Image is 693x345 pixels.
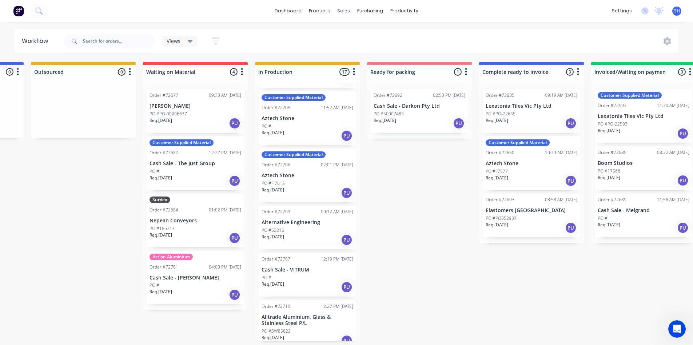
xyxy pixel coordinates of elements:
[259,148,356,202] div: Customer Supplied MaterialOrder #7270602:01 PM [DATE]Aztech StonePO #F 7615Req.[DATE]PU
[598,215,608,222] p: PO #
[598,160,689,166] p: Boom Studios
[150,289,172,295] p: Req. [DATE]
[387,5,422,16] div: productivity
[150,197,170,203] div: Surdex
[147,251,244,304] div: Action AluminiumOrder #7270104:00 PM [DATE]Cash Sale - [PERSON_NAME]PO #Req.[DATE]PU
[262,334,284,341] p: Req. [DATE]
[262,274,271,281] p: PO #
[229,118,240,129] div: PU
[147,194,244,247] div: SurdexOrder #7268401:02 PM [DATE]Nepean ConveyorsPO #186717Req.[DATE]PU
[150,225,175,232] p: PO #186717
[262,187,284,193] p: Req. [DATE]
[334,5,354,16] div: sales
[147,89,244,133] div: Order #7267709:30 AM [DATE][PERSON_NAME]PO #PO-00006637Req.[DATE]PU
[598,222,620,228] p: Req. [DATE]
[598,121,628,127] p: PO #PO-22593
[598,207,689,214] p: Cash Sale - Melgrand
[262,219,353,226] p: Alternative Engineering
[150,254,193,260] div: Action Aluminium
[13,5,24,16] img: Factory
[229,232,240,244] div: PU
[22,37,52,45] div: Workflow
[262,104,290,111] div: Order #72705
[486,197,514,203] div: Order #72693
[595,89,692,143] div: Customer Supplied MaterialOrder #7259311:30 AM [DATE]Lexatonia Tiles Vic Pty LtdPO #PO-22593Req.[...
[262,256,290,262] div: Order #72707
[657,149,689,156] div: 08:22 AM [DATE]
[545,92,577,99] div: 09:19 AM [DATE]
[483,194,580,237] div: Order #7269308:58 AM [DATE]Elastomers [GEOGRAPHIC_DATA]PO #PO052937Req.[DATE]PU
[150,139,214,146] div: Customer Supplied Material
[565,175,577,187] div: PU
[150,111,187,117] p: PO #PO-00006637
[486,150,514,156] div: Order #72650
[150,207,178,213] div: Order #72684
[453,118,465,129] div: PU
[486,103,577,109] p: Lexatonia Tiles Vic Pty Ltd
[262,151,326,158] div: Customer Supplied Material
[486,215,517,222] p: PO #PO052937
[321,256,353,262] div: 12:19 PM [DATE]
[598,149,626,156] div: Order #72685
[150,150,178,156] div: Order #72682
[262,123,271,130] p: PO #
[677,128,689,139] div: PU
[259,91,356,145] div: Customer Supplied MaterialOrder #7270511:52 AM [DATE]Aztech StonePO #Req.[DATE]PU
[486,207,577,214] p: Elastomers [GEOGRAPHIC_DATA]
[483,89,580,133] div: Order #7263509:19 AM [DATE]Lexatonia Tiles Vic Pty LtdPO #PO-22655Req.[DATE]PU
[483,136,580,190] div: Customer Supplied MaterialOrder #7265010:29 AM [DATE]Aztech StonePO #F7577Req.[DATE]PU
[598,174,620,181] p: Req. [DATE]
[545,150,577,156] div: 10:29 AM [DATE]
[595,146,692,190] div: Order #7268508:22 AM [DATE]Boom StudiosPO #17566Req.[DATE]PU
[668,320,686,338] iframe: Intercom live chat
[657,102,689,109] div: 11:30 AM [DATE]
[262,94,326,101] div: Customer Supplied Material
[262,267,353,273] p: Cash Sale - VITRUM
[321,303,353,310] div: 12:27 PM [DATE]
[209,92,241,99] div: 09:30 AM [DATE]
[374,103,465,109] p: Cash Sale - Darkon Pty Ltd
[262,234,284,240] p: Req. [DATE]
[486,222,508,228] p: Req. [DATE]
[486,168,508,175] p: PO #F7577
[677,175,689,186] div: PU
[545,197,577,203] div: 08:58 AM [DATE]
[486,160,577,167] p: Aztech Stone
[150,175,172,181] p: Req. [DATE]
[271,5,305,16] a: dashboard
[150,117,172,124] p: Req. [DATE]
[657,197,689,203] div: 11:58 AM [DATE]
[374,92,402,99] div: Order #72692
[262,314,353,326] p: Alltrade Aluminium, Glass & Stainless Steel P/L
[321,104,353,111] div: 11:52 AM [DATE]
[486,139,550,146] div: Customer Supplied Material
[150,218,241,224] p: Nepean Conveyors
[262,162,290,168] div: Order #72706
[262,209,290,215] div: Order #72709
[209,207,241,213] div: 01:02 PM [DATE]
[341,187,353,199] div: PU
[262,115,353,122] p: Aztech Stone
[150,282,159,289] p: PO #
[150,103,241,109] p: [PERSON_NAME]
[321,209,353,215] div: 09:12 AM [DATE]
[598,127,620,134] p: Req. [DATE]
[595,194,692,237] div: Order #7268911:58 AM [DATE]Cash Sale - MelgrandPO #Req.[DATE]PU
[147,136,244,190] div: Customer Supplied MaterialOrder #7268212:27 PM [DATE]Cash Sale - The Just GroupPO #Req.[DATE]PU
[262,227,284,234] p: PO #52215
[341,130,353,142] div: PU
[486,92,514,99] div: Order #72635
[83,34,155,48] input: Search for orders...
[259,253,356,297] div: Order #7270712:19 PM [DATE]Cash Sale - VITRUMPO #Req.[DATE]PU
[150,264,178,270] div: Order #72701
[598,168,620,174] p: PO #17566
[262,303,290,310] div: Order #72710
[209,150,241,156] div: 12:27 PM [DATE]
[341,281,353,293] div: PU
[598,197,626,203] div: Order #72689
[305,5,334,16] div: products
[229,289,240,301] div: PU
[371,89,468,133] div: Order #7269202:50 PM [DATE]Cash Sale - Darkon Pty LtdPO #50007483Req.[DATE]PU
[374,111,404,117] p: PO #50007483
[433,92,465,99] div: 02:50 PM [DATE]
